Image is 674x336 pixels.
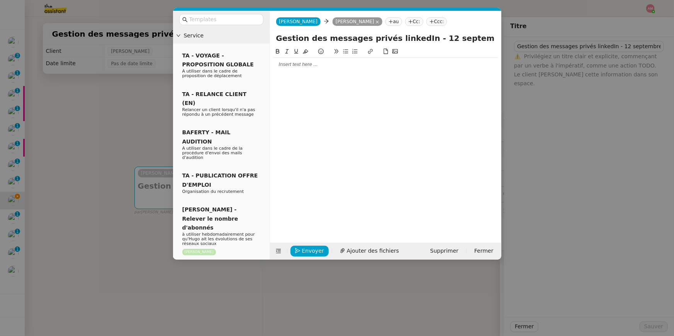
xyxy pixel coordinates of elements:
[182,129,231,144] span: BAFERTY - MAIL AUDITION
[182,91,247,106] span: TA - RELANCE CLIENT (EN)
[189,15,259,24] input: Templates
[173,28,270,43] div: Service
[426,246,463,257] button: Supprimer
[474,247,493,255] span: Fermer
[302,247,324,255] span: Envoyer
[182,189,244,194] span: Organisation du recrutement
[279,19,318,24] span: [PERSON_NAME]
[405,17,423,26] nz-tag: Cc:
[385,17,402,26] nz-tag: au
[182,52,254,68] span: TA - VOYAGE - PROPOSITION GLOBALE
[470,246,498,257] button: Fermer
[182,249,216,255] nz-tag: [PERSON_NAME]
[182,107,255,117] span: Relancer un client lorsqu'il n'a pas répondu à un précédent message
[276,32,495,44] input: Subject
[333,17,382,26] nz-tag: [PERSON_NAME]
[182,172,258,187] span: TA - PUBLICATION OFFRE D'EMPLOI
[430,247,458,255] span: Supprimer
[184,31,267,40] span: Service
[182,232,255,246] span: à utiliser hebdomadairement pour qu'Hugo ait les évolutions de ses réseaux sociaux
[182,69,242,78] span: A utiliser dans le cadre de proposition de déplacement
[182,206,238,231] span: [PERSON_NAME] - Relever le nombre d'abonnés
[290,246,329,257] button: Envoyer
[335,246,404,257] button: Ajouter des fichiers
[426,17,447,26] nz-tag: Ccc:
[182,146,243,160] span: A utiliser dans le cadre de la procédure d'envoi des mails d'audition
[347,247,399,255] span: Ajouter des fichiers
